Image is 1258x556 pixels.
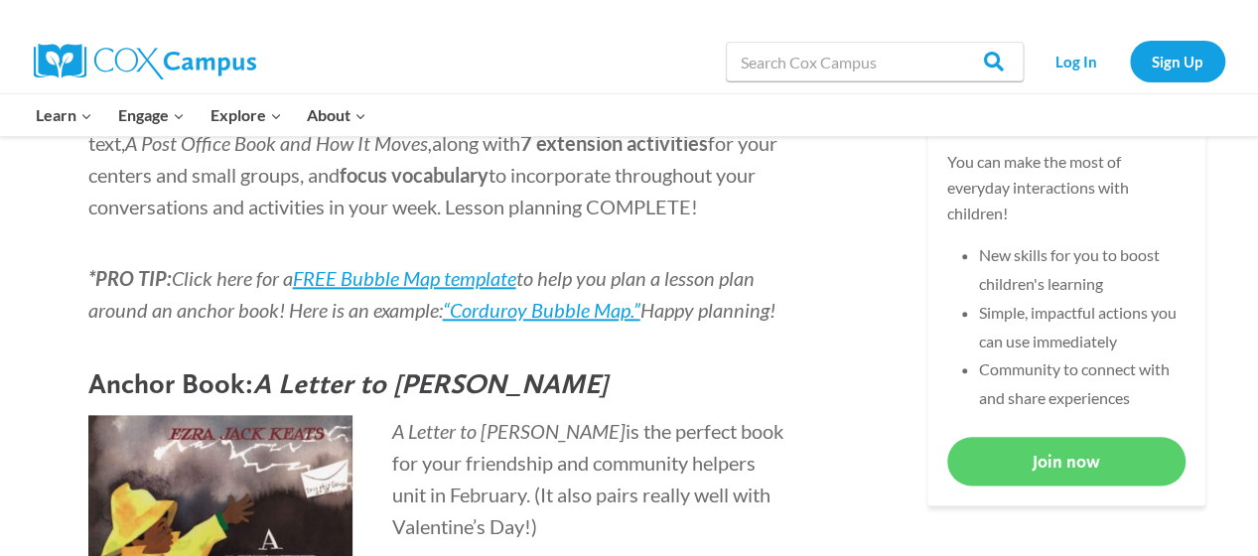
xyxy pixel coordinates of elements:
[1034,41,1225,81] nav: Secondary Navigation
[392,419,783,538] span: is the perfect book for your friendship and community helpers unit in February. (It also pairs re...
[520,131,708,155] b: 7 extension activities
[293,266,516,290] a: FREE Bubble Map template
[88,266,172,290] i: *PRO TIP:
[294,94,379,136] button: Child menu of About
[34,44,256,79] img: Cox Campus
[640,298,775,322] span: Happy planning!
[88,367,783,401] h4: Anchor Book:
[1130,41,1225,81] a: Sign Up
[1034,41,1120,81] a: Log In
[947,149,1186,225] p: You can make the most of everyday interactions with children!
[432,131,520,155] span: along with
[726,42,1024,81] input: Search Cox Campus
[125,131,432,155] span: A Post Office Book and How It Moves,
[489,163,506,187] span: to
[24,94,379,136] nav: Primary Navigation
[198,94,295,136] button: Child menu of Explore
[24,94,106,136] button: Child menu of Learn
[340,163,489,187] b: focus vocabulary
[979,299,1186,356] li: Simple, impactful actions you can use immediately
[979,355,1186,413] li: Community to connect with and share experiences
[443,298,640,322] a: “Corduroy Bubble Map.”
[253,366,608,400] i: A Letter to [PERSON_NAME]
[105,94,198,136] button: Child menu of Engage
[979,241,1186,299] li: New skills for you to boost children's learning
[172,266,293,290] span: Click here for a
[392,419,626,443] span: A Letter to [PERSON_NAME]
[947,437,1186,486] a: Join now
